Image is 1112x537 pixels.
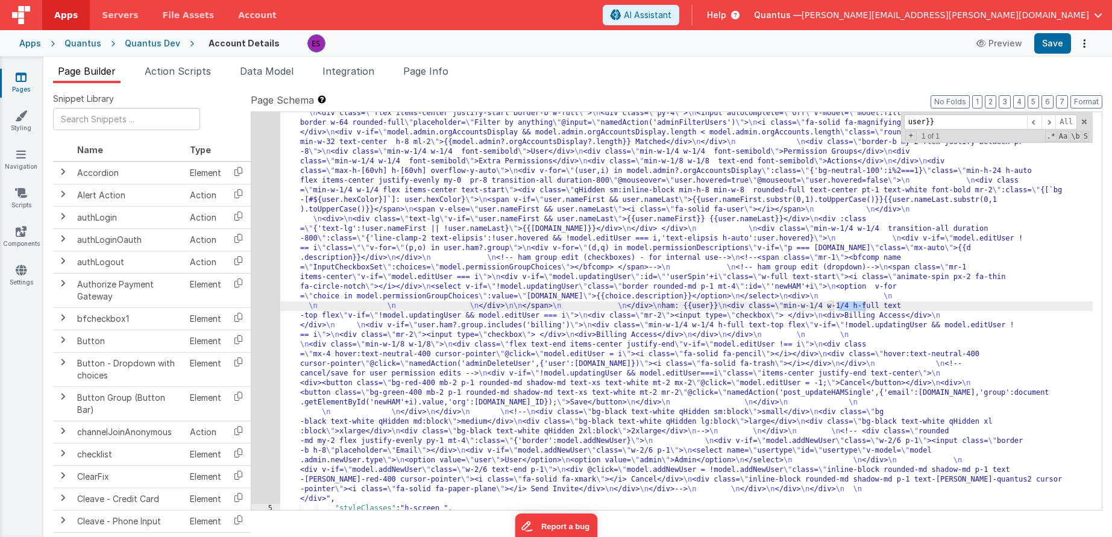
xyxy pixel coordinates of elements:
td: Cleave - Phone Input [72,510,185,532]
span: CaseSensitive Search [1058,131,1069,142]
span: Action Scripts [145,65,211,77]
button: 7 [1056,95,1068,108]
td: Button [72,330,185,352]
div: Quantus [64,37,101,49]
button: Save [1034,33,1071,54]
td: Element [185,273,226,307]
span: Page Schema [251,93,314,107]
td: Element [185,386,226,421]
td: Button Group (Button Bar) [72,386,185,421]
span: Whole Word Search [1070,131,1081,142]
td: authLoginOauth [72,228,185,251]
button: Preview [969,34,1029,53]
span: Quantus — [754,9,802,21]
button: 3 [999,95,1011,108]
img: 2445f8d87038429357ee99e9bdfcd63a [308,35,325,52]
span: Help [707,9,726,21]
div: Apps [19,37,41,49]
span: Servers [102,9,138,21]
button: No Folds [931,95,970,108]
div: 5 [251,504,280,513]
td: Element [185,488,226,510]
span: 1 of 1 [917,132,944,140]
button: 6 [1041,95,1054,108]
td: Action [185,251,226,273]
span: Name [77,145,103,155]
td: authLogout [72,251,185,273]
input: Search for [904,115,1027,130]
span: Integration [322,65,374,77]
td: Element [185,307,226,330]
span: Toggel Replace mode [905,131,917,140]
td: Element [185,162,226,184]
span: Snippet Library [53,93,114,105]
span: Data Model [240,65,294,77]
span: Apps [54,9,78,21]
td: checklist [72,443,185,465]
span: AI Assistant [624,9,671,21]
td: Element [185,352,226,386]
button: 2 [985,95,996,108]
span: Type [190,145,211,155]
h4: Account Details [209,39,280,48]
td: channelJoinAnonymous [72,421,185,443]
button: 1 [972,95,982,108]
span: File Assets [163,9,215,21]
td: Element [185,510,226,532]
td: authLogin [72,206,185,228]
button: Quantus — [PERSON_NAME][EMAIL_ADDRESS][PERSON_NAME][DOMAIN_NAME] [754,9,1102,21]
button: Format [1070,95,1102,108]
button: Options [1076,35,1093,52]
span: RegExp Search [1045,131,1056,142]
td: Element [185,443,226,465]
td: Action [185,206,226,228]
span: Alt-Enter [1055,115,1077,130]
span: Search In Selection [1082,131,1089,142]
span: Page Builder [58,65,116,77]
td: ClearFix [72,465,185,488]
td: bfcheckbox1 [72,307,185,330]
td: Action [185,184,226,206]
td: Action [185,228,226,251]
span: [PERSON_NAME][EMAIL_ADDRESS][PERSON_NAME][DOMAIN_NAME] [802,9,1089,21]
td: Accordion [72,162,185,184]
td: Action [185,421,226,443]
td: Authorize Payment Gateway [72,273,185,307]
div: Quantus Dev [125,37,180,49]
button: AI Assistant [603,5,679,25]
button: 4 [1013,95,1025,108]
td: Element [185,465,226,488]
td: Cleave - Credit Card [72,488,185,510]
input: Search Snippets ... [53,108,200,130]
span: Page Info [403,65,448,77]
button: 5 [1028,95,1039,108]
td: Button - Dropdown with choices [72,352,185,386]
td: Alert Action [72,184,185,206]
td: Element [185,330,226,352]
